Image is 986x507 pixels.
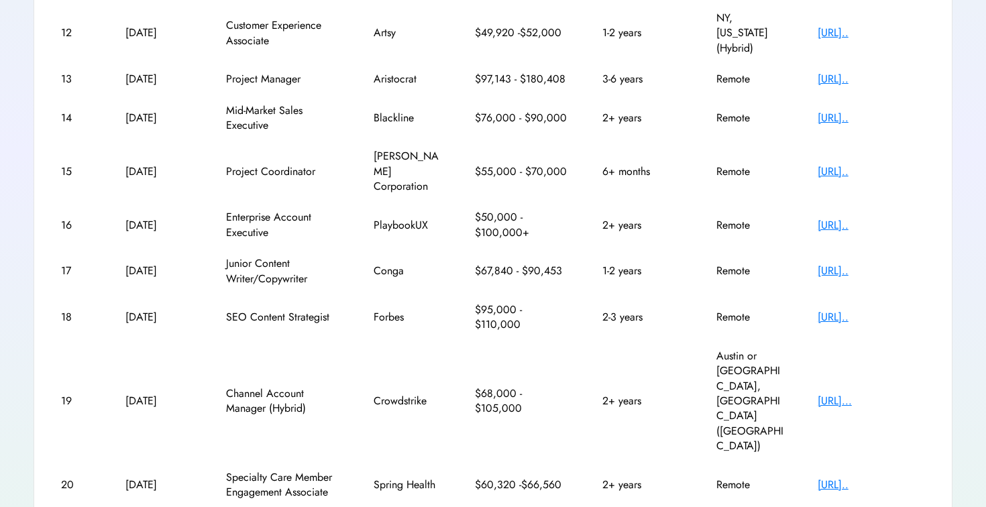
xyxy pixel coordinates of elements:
div: [URL].. [818,310,925,325]
div: NY, [US_STATE] (Hybrid) [716,11,783,56]
div: Remote [716,477,783,492]
div: 2+ years [602,394,683,408]
div: Aristocrat [374,72,441,87]
div: 2+ years [602,218,683,233]
div: 15 [61,164,91,179]
div: Crowdstrike [374,394,441,408]
div: [DATE] [125,25,193,40]
div: 17 [61,264,91,278]
div: Specialty Care Member Engagement Associate [226,470,340,500]
div: $97,143 - $180,408 [475,72,569,87]
div: [DATE] [125,477,193,492]
div: 14 [61,111,91,125]
div: $55,000 - $70,000 [475,164,569,179]
div: $95,000 - $110,000 [475,302,569,333]
div: [URL].. [818,72,925,87]
div: Project Coordinator [226,164,340,179]
div: Junior Content Writer/Copywriter [226,256,340,286]
div: [URL].. [818,477,925,492]
div: [DATE] [125,218,193,233]
div: Enterprise Account Executive [226,210,340,240]
div: 13 [61,72,91,87]
div: $49,920 -$52,000 [475,25,569,40]
div: Channel Account Manager (Hybrid) [226,386,340,416]
div: Artsy [374,25,441,40]
div: 6+ months [602,164,683,179]
div: [URL]... [818,394,925,408]
div: [DATE] [125,264,193,278]
div: SEO Content Strategist [226,310,340,325]
div: Conga [374,264,441,278]
div: Customer Experience Associate [226,18,340,48]
div: [URL].. [818,25,925,40]
div: Project Manager [226,72,340,87]
div: 20 [61,477,91,492]
div: Mid-Market Sales Executive [226,103,340,133]
div: Remote [716,264,783,278]
div: PlaybookUX [374,218,441,233]
div: Remote [716,164,783,179]
div: 1-2 years [602,264,683,278]
div: $67,840 - $90,453 [475,264,569,278]
div: Remote [716,111,783,125]
div: 2+ years [602,477,683,492]
div: [DATE] [125,111,193,125]
div: Remote [716,72,783,87]
div: 1-2 years [602,25,683,40]
div: [DATE] [125,164,193,179]
div: 18 [61,310,91,325]
div: 16 [61,218,91,233]
div: [URL].. [818,264,925,278]
div: $50,000 - $100,000+ [475,210,569,240]
div: [DATE] [125,72,193,87]
div: Remote [716,310,783,325]
div: [URL].. [818,218,925,233]
div: Spring Health [374,477,441,492]
div: [DATE] [125,310,193,325]
div: Austin or [GEOGRAPHIC_DATA], [GEOGRAPHIC_DATA] ([GEOGRAPHIC_DATA]) [716,349,783,454]
div: [URL].. [818,111,925,125]
div: $60,320 -$66,560 [475,477,569,492]
div: 3-6 years [602,72,683,87]
div: [DATE] [125,394,193,408]
div: 19 [61,394,91,408]
div: [URL].. [818,164,925,179]
div: Remote [716,218,783,233]
div: Blackline [374,111,441,125]
div: 2-3 years [602,310,683,325]
div: [PERSON_NAME] Corporation [374,149,441,194]
div: $68,000 - $105,000 [475,386,569,416]
div: $76,000 - $90,000 [475,111,569,125]
div: 2+ years [602,111,683,125]
div: Forbes [374,310,441,325]
div: 12 [61,25,91,40]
